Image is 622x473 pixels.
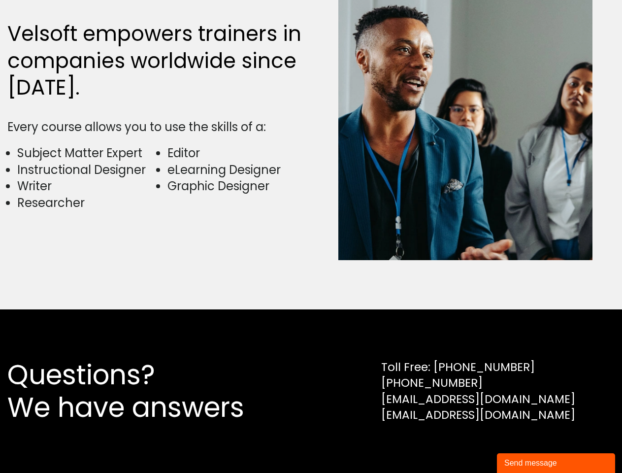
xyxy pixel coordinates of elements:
[497,451,617,473] iframe: chat widget
[167,178,306,195] li: Graphic Designer
[167,162,306,178] li: eLearning Designer
[7,359,280,424] h2: Questions? We have answers
[7,21,306,101] h2: Velsoft empowers trainers in companies worldwide since [DATE].
[17,195,156,211] li: Researcher
[7,119,306,135] div: Every course allows you to use the skills of a:
[167,145,306,162] li: Editor
[381,359,575,423] div: Toll Free: [PHONE_NUMBER] [PHONE_NUMBER] [EMAIL_ADDRESS][DOMAIN_NAME] [EMAIL_ADDRESS][DOMAIN_NAME]
[17,178,156,195] li: Writer
[17,145,156,162] li: Subject Matter Expert
[17,162,156,178] li: Instructional Designer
